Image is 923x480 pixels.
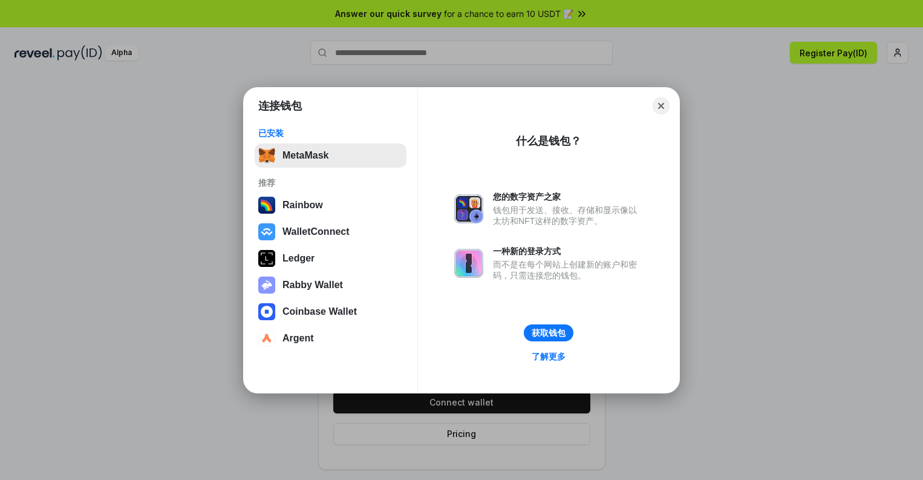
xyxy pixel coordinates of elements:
img: svg+xml,%3Csvg%20fill%3D%22none%22%20height%3D%2233%22%20viewBox%3D%220%200%2035%2033%22%20width%... [258,147,275,164]
div: 推荐 [258,177,403,188]
div: Coinbase Wallet [282,306,357,317]
button: WalletConnect [255,220,406,244]
img: svg+xml,%3Csvg%20xmlns%3D%22http%3A%2F%2Fwww.w3.org%2F2000%2Fsvg%22%20fill%3D%22none%22%20viewBox... [258,277,275,294]
button: Ledger [255,246,406,271]
img: svg+xml,%3Csvg%20width%3D%2228%22%20height%3D%2228%22%20viewBox%3D%220%200%2028%2028%22%20fill%3D... [258,223,275,240]
button: MetaMask [255,143,406,168]
img: svg+xml,%3Csvg%20width%3D%22120%22%20height%3D%22120%22%20viewBox%3D%220%200%20120%20120%22%20fil... [258,197,275,214]
div: 一种新的登录方式 [493,246,643,257]
div: 而不是在每个网站上创建新的账户和密码，只需连接您的钱包。 [493,259,643,281]
a: 了解更多 [524,349,573,364]
button: 获取钱包 [524,324,573,341]
button: Rabby Wallet [255,273,406,297]
button: Rainbow [255,193,406,217]
img: svg+xml,%3Csvg%20xmlns%3D%22http%3A%2F%2Fwww.w3.org%2F2000%2Fsvg%22%20fill%3D%22none%22%20viewBox... [454,249,483,278]
img: svg+xml,%3Csvg%20width%3D%2228%22%20height%3D%2228%22%20viewBox%3D%220%200%2028%2028%22%20fill%3D... [258,303,275,320]
button: Close [653,97,670,114]
div: 了解更多 [532,351,566,362]
div: 已安装 [258,128,403,139]
div: WalletConnect [282,226,350,237]
button: Coinbase Wallet [255,300,406,324]
div: Ledger [282,253,315,264]
img: svg+xml,%3Csvg%20xmlns%3D%22http%3A%2F%2Fwww.w3.org%2F2000%2Fsvg%22%20width%3D%2228%22%20height%3... [258,250,275,267]
h1: 连接钱包 [258,99,302,113]
div: 什么是钱包？ [516,134,581,148]
div: 钱包用于发送、接收、存储和显示像以太坊和NFT这样的数字资产。 [493,205,643,226]
div: 您的数字资产之家 [493,191,643,202]
button: Argent [255,326,406,350]
div: MetaMask [282,150,328,161]
div: 获取钱包 [532,327,566,338]
div: Rainbow [282,200,323,211]
div: Argent [282,333,314,344]
img: svg+xml,%3Csvg%20xmlns%3D%22http%3A%2F%2Fwww.w3.org%2F2000%2Fsvg%22%20fill%3D%22none%22%20viewBox... [454,194,483,223]
div: Rabby Wallet [282,280,343,291]
img: svg+xml,%3Csvg%20width%3D%2228%22%20height%3D%2228%22%20viewBox%3D%220%200%2028%2028%22%20fill%3D... [258,330,275,347]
